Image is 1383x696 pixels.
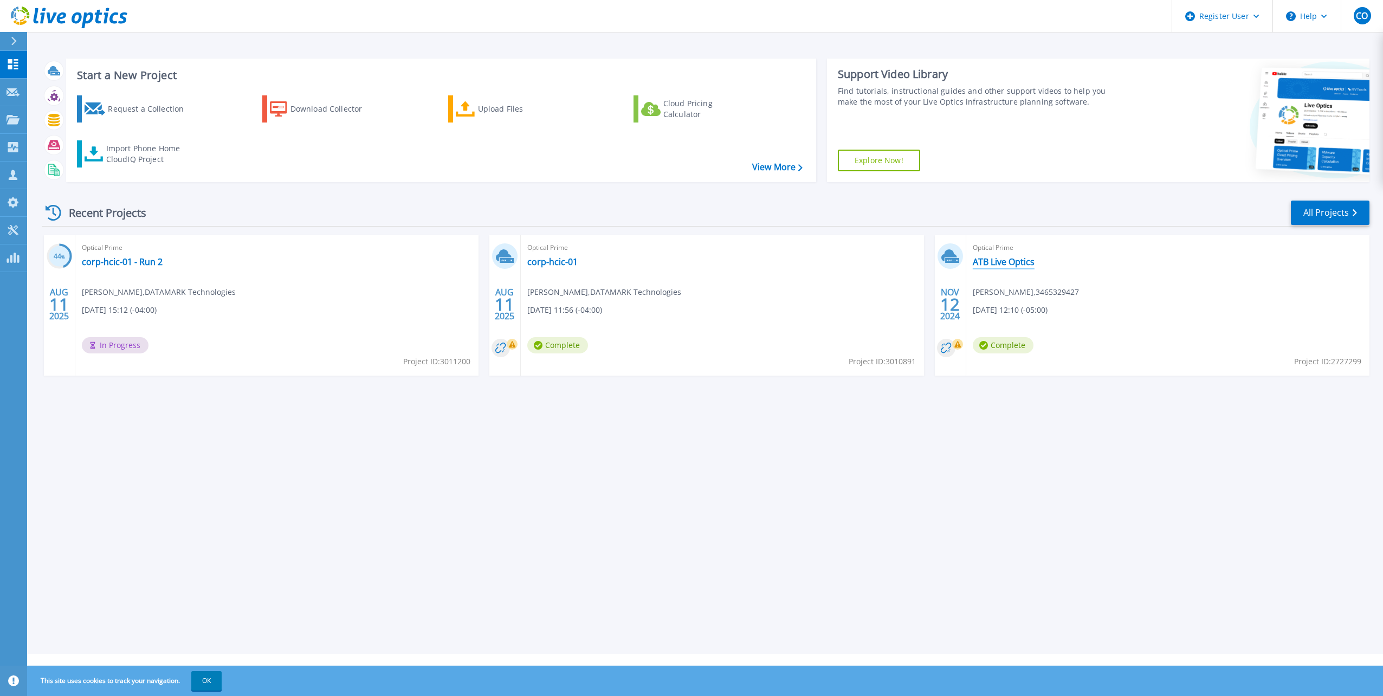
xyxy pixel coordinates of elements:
h3: 44 [47,250,72,263]
span: Optical Prime [973,242,1363,254]
span: Project ID: 3010891 [849,356,916,368]
a: ATB Live Optics [973,256,1035,267]
a: Download Collector [262,95,383,123]
a: Upload Files [448,95,569,123]
span: In Progress [82,337,148,353]
div: Find tutorials, instructional guides and other support videos to help you make the most of your L... [838,86,1118,107]
a: corp-hcic-01 - Run 2 [82,256,163,267]
span: Optical Prime [527,242,917,254]
div: NOV 2024 [940,285,960,324]
span: [PERSON_NAME] , DATAMARK Technologies [527,286,681,298]
span: Complete [973,337,1033,353]
span: [DATE] 12:10 (-05:00) [973,304,1048,316]
span: 11 [49,300,69,309]
span: 11 [495,300,514,309]
a: Request a Collection [77,95,198,123]
a: Cloud Pricing Calculator [634,95,754,123]
span: Complete [527,337,588,353]
span: This site uses cookies to track your navigation. [30,671,222,691]
button: OK [191,671,222,691]
a: corp-hcic-01 [527,256,578,267]
div: AUG 2025 [49,285,69,324]
span: [PERSON_NAME] , 3465329427 [973,286,1079,298]
a: View More [752,162,803,172]
span: CO [1356,11,1368,20]
h3: Start a New Project [77,69,802,81]
div: Import Phone Home CloudIQ Project [106,143,191,165]
span: [DATE] 11:56 (-04:00) [527,304,602,316]
span: [PERSON_NAME] , DATAMARK Technologies [82,286,236,298]
div: Support Video Library [838,67,1118,81]
div: Download Collector [290,98,377,120]
div: Recent Projects [42,199,161,226]
span: Optical Prime [82,242,472,254]
div: AUG 2025 [494,285,515,324]
div: Cloud Pricing Calculator [663,98,750,120]
span: % [61,254,65,260]
a: Explore Now! [838,150,920,171]
span: 12 [940,300,960,309]
span: Project ID: 3011200 [403,356,470,368]
span: Project ID: 2727299 [1294,356,1361,368]
span: [DATE] 15:12 (-04:00) [82,304,157,316]
div: Request a Collection [108,98,195,120]
div: Upload Files [478,98,565,120]
a: All Projects [1291,201,1369,225]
